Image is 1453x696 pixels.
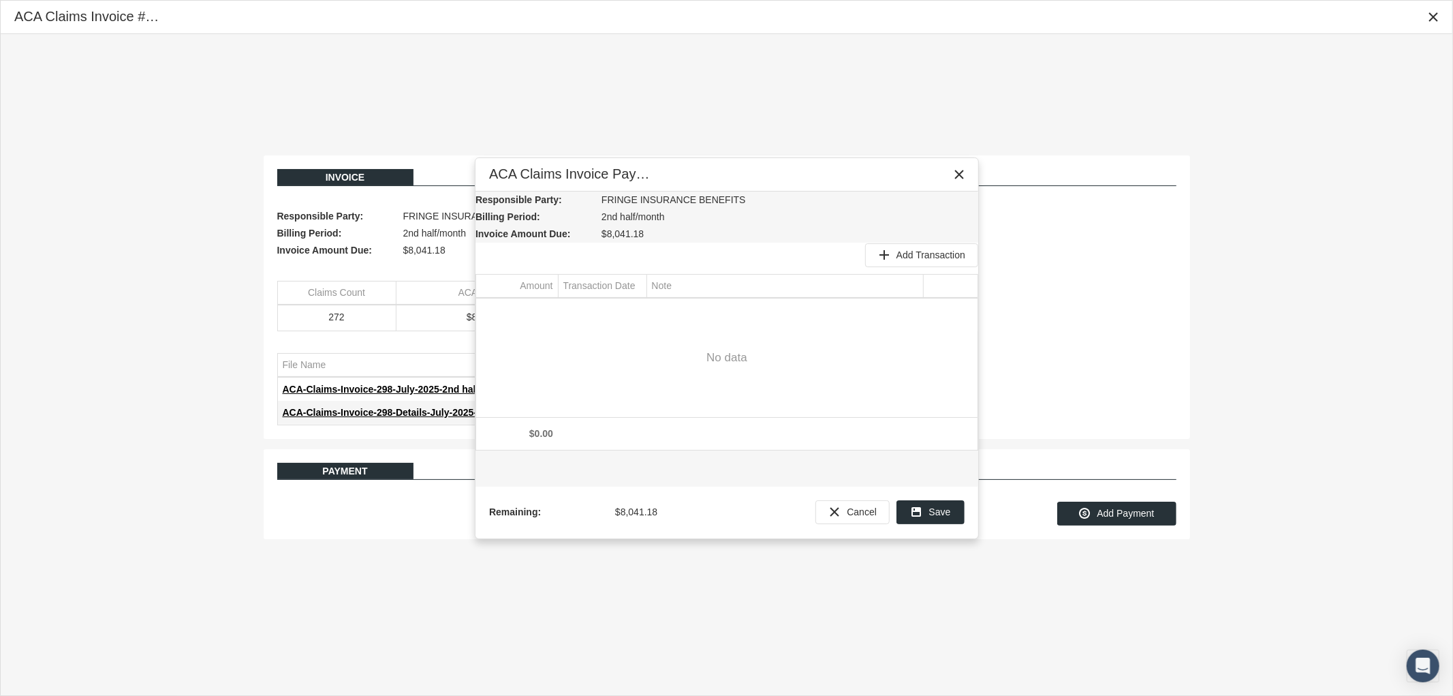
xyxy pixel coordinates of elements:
span: Billing Period: [475,209,595,226]
span: ACA-Claims-Invoice-298-July-2025-2nd half/month [283,384,511,395]
span: FRINGE INSURANCE BENEFITS [601,192,746,209]
span: Invoice [326,172,365,183]
span: Invoice Amount Due: [475,226,595,243]
div: Close [1421,5,1446,29]
div: Data grid [277,281,870,331]
div: Note [652,279,672,292]
span: $8,041.18 [403,242,446,259]
div: ACA Claims Invoice #298 [14,7,163,26]
div: Data grid [277,353,870,425]
div: $8,038.18 [401,311,510,324]
span: Responsible Party: [277,208,396,225]
span: $8,041.18 [615,504,657,521]
span: $8,041.18 [601,226,644,243]
div: ACA Claims [458,286,510,299]
div: File Name [283,359,326,372]
span: Remaining: [489,504,608,521]
div: Transaction Date [563,279,636,292]
span: No data [476,350,978,365]
div: Close [947,162,971,187]
div: ACA Claims Invoice Payment [489,165,660,183]
div: Amount [520,279,552,292]
td: Column Amount [476,275,558,298]
span: Add Transaction [896,249,965,260]
div: Cancel [815,500,890,524]
span: Payment [322,466,367,476]
span: Add Payment [1097,508,1154,519]
div: $0.00 [481,427,553,440]
div: Open Intercom Messenger [1407,650,1439,682]
span: Responsible Party: [475,192,595,209]
td: Column ACA Claims [396,282,514,305]
span: FRINGE INSURANCE BENEFITS [403,208,548,225]
td: 272 [278,306,396,330]
span: ACA-Claims-Invoice-298-Details-July-2025-2nd half/month [283,407,546,418]
div: Data grid toolbar [475,243,978,267]
div: Add Transaction [865,243,978,267]
div: Save [896,500,965,524]
div: Claims Count [308,286,365,299]
span: Save [929,506,951,517]
div: Data grid [475,243,978,451]
td: Column Claims Count [278,282,396,305]
td: Column Note [646,275,923,298]
span: 2nd half/month [601,209,665,226]
span: Cancel [847,506,877,517]
span: 2nd half/month [403,225,467,242]
div: Add Payment [1057,502,1176,526]
span: Invoice Amount Due: [277,242,396,259]
td: Column Transaction Date [558,275,646,298]
span: Billing Period: [277,225,396,242]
